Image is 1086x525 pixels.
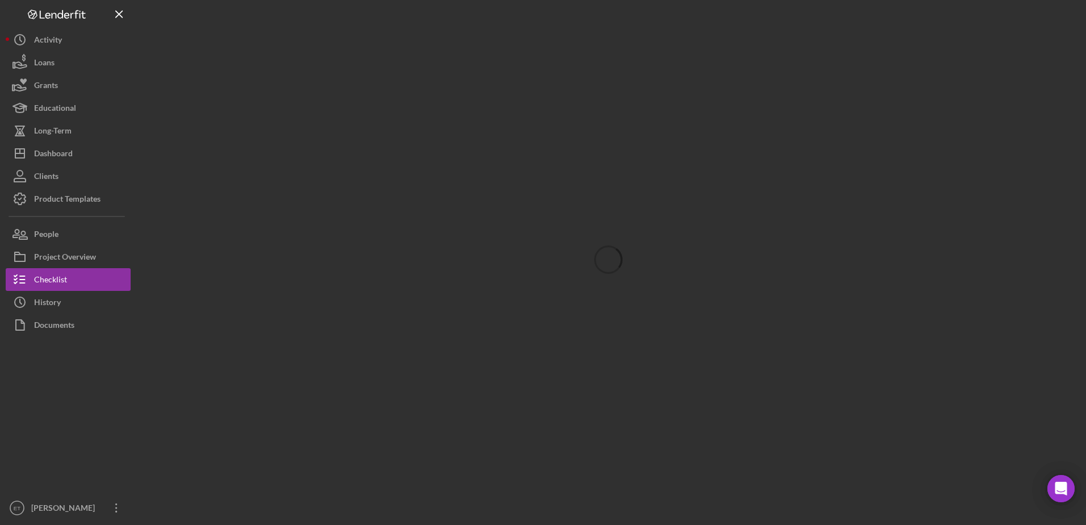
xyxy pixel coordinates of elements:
button: Product Templates [6,188,131,210]
div: Product Templates [34,188,101,213]
button: Checklist [6,268,131,291]
button: Documents [6,314,131,336]
div: Long-Term [34,119,72,145]
div: Activity [34,28,62,54]
div: Documents [34,314,74,339]
button: Grants [6,74,131,97]
div: Open Intercom Messenger [1047,475,1075,502]
div: Dashboard [34,142,73,168]
button: Dashboard [6,142,131,165]
button: ET[PERSON_NAME] [6,497,131,519]
button: Long-Term [6,119,131,142]
button: Activity [6,28,131,51]
div: Grants [34,74,58,99]
div: [PERSON_NAME] [28,497,102,522]
button: History [6,291,131,314]
text: ET [14,505,20,511]
button: Educational [6,97,131,119]
button: People [6,223,131,245]
div: Loans [34,51,55,77]
button: Loans [6,51,131,74]
div: Checklist [34,268,67,294]
div: History [34,291,61,316]
div: People [34,223,59,248]
div: Project Overview [34,245,96,271]
button: Project Overview [6,245,131,268]
div: Educational [34,97,76,122]
button: Clients [6,165,131,188]
div: Clients [34,165,59,190]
